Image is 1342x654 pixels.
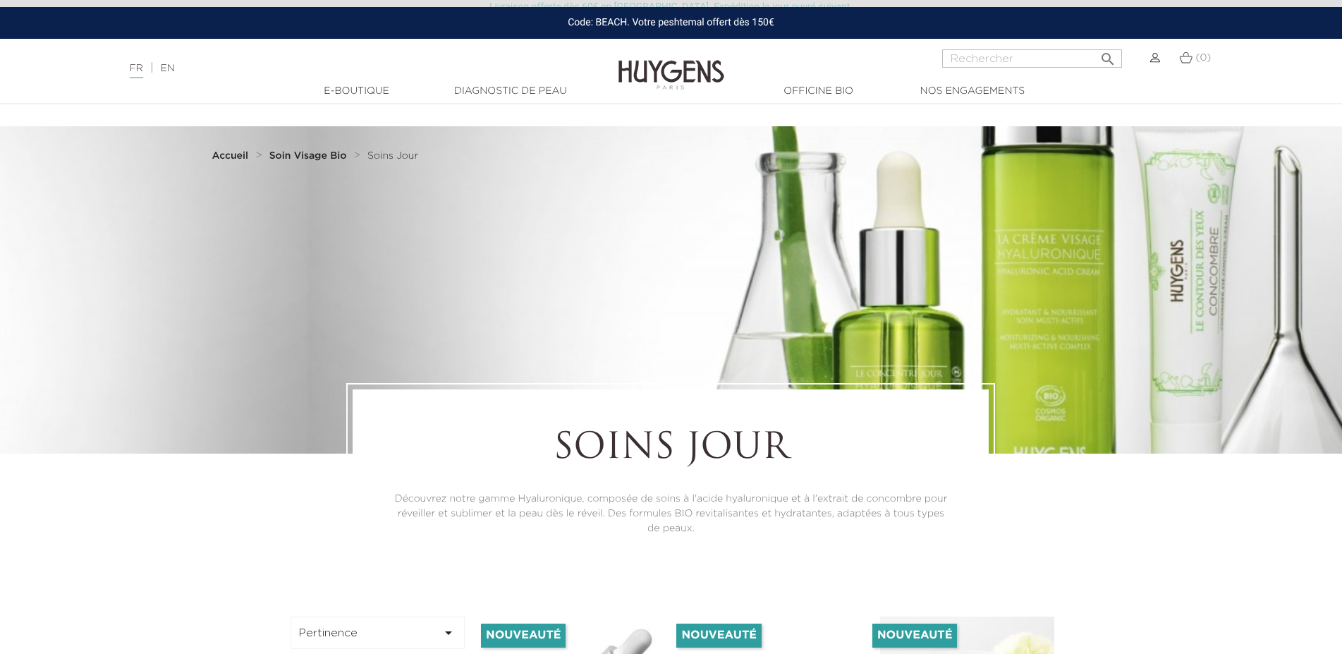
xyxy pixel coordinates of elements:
a: Soins Jour [367,150,418,162]
a: Nos engagements [902,84,1043,99]
input: Rechercher [942,49,1122,68]
i:  [1099,47,1116,63]
a: FR [130,63,143,78]
span: Soins Jour [367,151,418,161]
a: Soin Visage Bio [269,150,350,162]
a: E-Boutique [286,84,427,99]
p: Découvrez notre gamme Hyaluronique, composée de soins à l'acide hyaluronique et à l'extrait de co... [391,492,950,536]
button:  [1095,45,1121,64]
span: (0) [1195,53,1211,63]
i:  [440,624,457,641]
a: Officine Bio [748,84,889,99]
button: Pertinence [291,617,465,649]
a: EN [160,63,174,73]
strong: Accueil [212,151,248,161]
li: Nouveauté [481,624,566,648]
h1: Soins Jour [391,428,950,471]
a: Accueil [212,150,251,162]
img: Huygens [618,37,724,92]
a: Diagnostic de peau [440,84,581,99]
li: Nouveauté [872,624,957,648]
li: Nouveauté [676,624,761,648]
div: | [123,60,549,77]
strong: Soin Visage Bio [269,151,347,161]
